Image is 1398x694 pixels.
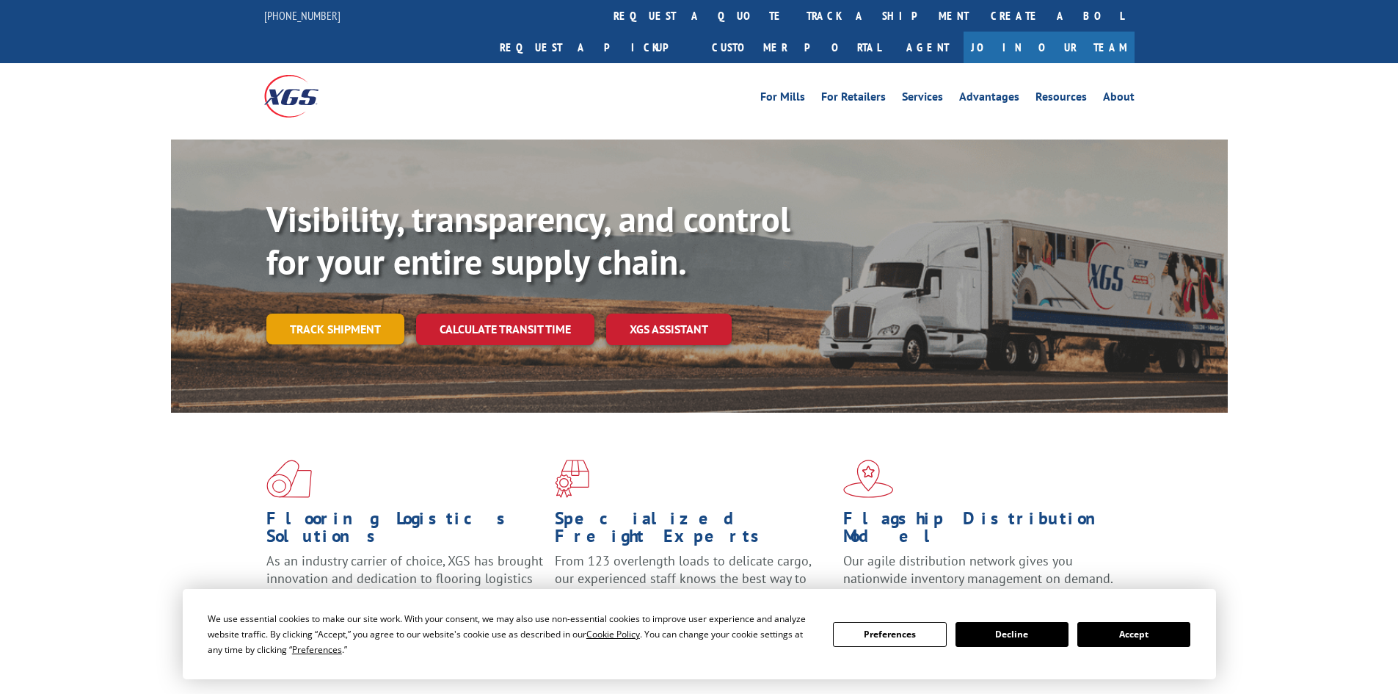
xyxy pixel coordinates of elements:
a: [PHONE_NUMBER] [264,8,341,23]
h1: Flooring Logistics Solutions [266,510,544,552]
img: xgs-icon-focused-on-flooring-red [555,460,589,498]
a: Agent [892,32,964,63]
div: We use essential cookies to make our site work. With your consent, we may also use non-essential ... [208,611,815,657]
a: XGS ASSISTANT [606,314,732,345]
h1: Specialized Freight Experts [555,510,832,552]
a: Track shipment [266,314,404,344]
button: Preferences [833,622,946,647]
a: Request a pickup [489,32,701,63]
a: For Mills [760,91,805,107]
button: Decline [955,622,1068,647]
a: Advantages [959,91,1019,107]
img: xgs-icon-flagship-distribution-model-red [843,460,894,498]
a: Calculate transit time [416,314,594,345]
p: From 123 overlength loads to delicate cargo, our experienced staff knows the best way to move you... [555,552,832,618]
b: Visibility, transparency, and control for your entire supply chain. [266,196,790,284]
div: Cookie Consent Prompt [183,589,1216,679]
a: Customer Portal [701,32,892,63]
button: Accept [1077,622,1190,647]
img: xgs-icon-total-supply-chain-intelligence-red [266,460,312,498]
span: Preferences [292,643,342,656]
span: Cookie Policy [586,628,640,640]
a: Join Our Team [964,32,1135,63]
a: About [1103,91,1135,107]
a: Services [902,91,943,107]
span: Our agile distribution network gives you nationwide inventory management on demand. [843,552,1113,587]
span: As an industry carrier of choice, XGS has brought innovation and dedication to flooring logistics... [266,552,543,604]
a: Resources [1035,91,1087,107]
a: For Retailers [821,91,886,107]
h1: Flagship Distribution Model [843,510,1121,552]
